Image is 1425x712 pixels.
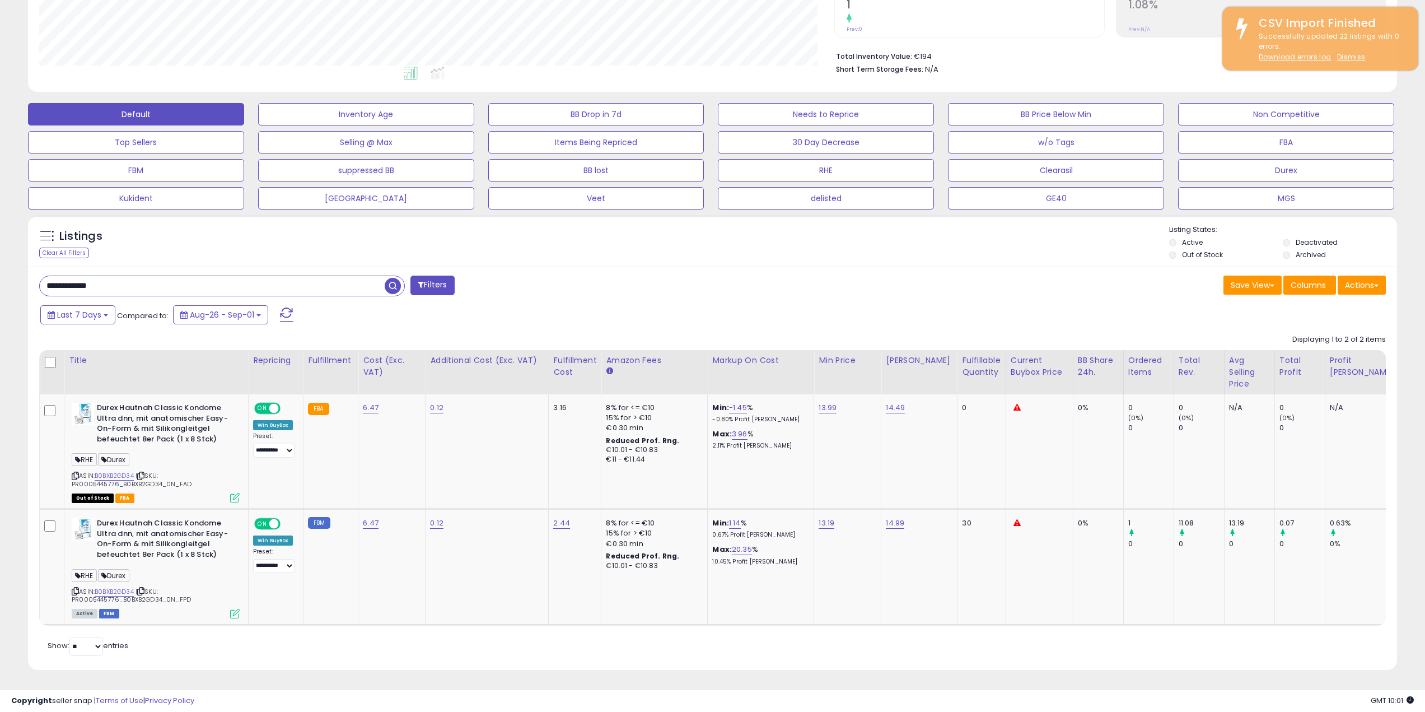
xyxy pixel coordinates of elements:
div: 0% [1078,403,1115,413]
small: FBA [308,403,329,415]
div: Clear All Filters [39,248,89,258]
div: % [712,545,805,565]
div: 0 [1128,539,1174,549]
span: Show: entries [48,640,128,651]
div: N/A [1330,403,1393,413]
span: ON [255,404,269,413]
span: All listings currently available for purchase on Amazon [72,609,97,618]
p: 2.11% Profit [PERSON_NAME] [712,442,805,450]
button: suppressed BB [258,159,474,182]
button: Save View [1223,276,1282,295]
div: Total Rev. [1179,355,1220,378]
small: Prev: 0 [847,26,862,32]
div: Profit [PERSON_NAME] [1330,355,1396,378]
button: Columns [1283,276,1336,295]
b: Reduced Prof. Rng. [606,551,679,561]
div: 0 [1179,423,1224,433]
b: Min: [712,402,729,413]
small: (0%) [1179,413,1194,422]
div: ASIN: [72,518,240,617]
div: Total Profit [1279,355,1320,378]
div: 1 [1128,518,1174,528]
button: GE40 [948,187,1164,210]
span: ON [255,519,269,529]
button: Default [28,103,244,125]
button: Filters [410,276,454,295]
a: 13.19 [819,518,834,529]
div: CSV Import Finished [1250,15,1410,31]
span: | SKU: PR0005445776_B0BXB2GD34_0N_FPD [72,587,191,604]
span: FBA [115,494,134,503]
small: (0%) [1128,413,1144,422]
div: Fulfillment Cost [553,355,596,378]
a: 20.35 [732,544,752,555]
b: Durex Hautnah Classic Kondome Ultra dnn, mit anatomischer Easy-On-Form & mit Silikongleitgel befe... [97,403,233,447]
div: 0.07 [1279,518,1325,528]
label: Deactivated [1296,238,1338,247]
a: 3.96 [732,429,747,440]
button: BB Drop in 7d [488,103,704,125]
a: B0BXB2GD34 [95,587,134,597]
div: Fulfillment [308,355,353,366]
span: Durex [98,569,129,582]
a: 2.44 [553,518,570,529]
div: 0 [1229,539,1274,549]
span: | SKU: PR0005445776_B0BXB2GD34_0N_FAD [72,471,191,488]
div: €0.30 min [606,539,699,549]
a: 0.12 [430,402,443,413]
div: Preset: [253,432,295,458]
span: Durex [98,453,129,466]
a: B0BXB2GD34 [95,471,134,481]
a: -1.45 [729,402,747,413]
div: €10.01 - €10.83 [606,445,699,455]
div: 13.19 [1229,518,1274,528]
span: N/A [925,64,938,75]
span: RHE [72,453,97,466]
span: Aug-26 - Sep-01 [190,309,254,320]
li: €194 [836,49,1377,62]
div: Additional Cost (Exc. VAT) [430,355,544,366]
div: 0 [1279,539,1325,549]
div: [PERSON_NAME] [886,355,952,366]
div: 15% for > €10 [606,413,699,423]
div: Title [69,355,244,366]
button: Clearasil [948,159,1164,182]
a: 13.99 [819,402,837,413]
button: Inventory Age [258,103,474,125]
small: Amazon Fees. [606,366,613,376]
div: Markup on Cost [712,355,809,366]
label: Out of Stock [1182,250,1223,259]
button: BB lost [488,159,704,182]
a: 14.99 [886,518,904,529]
div: % [712,518,805,539]
b: Total Inventory Value: [836,52,912,61]
button: RHE [718,159,934,182]
b: Max: [712,544,732,555]
button: Durex [1178,159,1394,182]
th: The percentage added to the cost of goods (COGS) that forms the calculator for Min & Max prices. [708,350,814,394]
button: Last 7 Days [40,305,115,324]
div: 8% for <= €10 [606,403,699,413]
div: N/A [1229,403,1266,413]
b: Reduced Prof. Rng. [606,436,679,445]
div: 0 [1128,403,1174,413]
div: ASIN: [72,403,240,501]
div: Cost (Exc. VAT) [363,355,421,378]
button: w/o Tags [948,131,1164,153]
div: Avg Selling Price [1229,355,1270,390]
button: Non Competitive [1178,103,1394,125]
div: 0 [1128,423,1174,433]
div: 0 [962,403,997,413]
div: 0.63% [1330,518,1401,528]
div: 0 [1179,403,1224,413]
div: Displaying 1 to 2 of 2 items [1292,334,1386,345]
div: Current Buybox Price [1011,355,1068,378]
div: BB Share 24h. [1078,355,1119,378]
b: Max: [712,429,732,439]
small: Prev: N/A [1128,26,1150,32]
div: €10.01 - €10.83 [606,561,699,571]
span: 2025-09-9 10:01 GMT [1371,695,1414,706]
div: 3.16 [553,403,592,413]
div: Repricing [253,355,298,366]
span: All listings that are currently out of stock and unavailable for purchase on Amazon [72,494,114,503]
